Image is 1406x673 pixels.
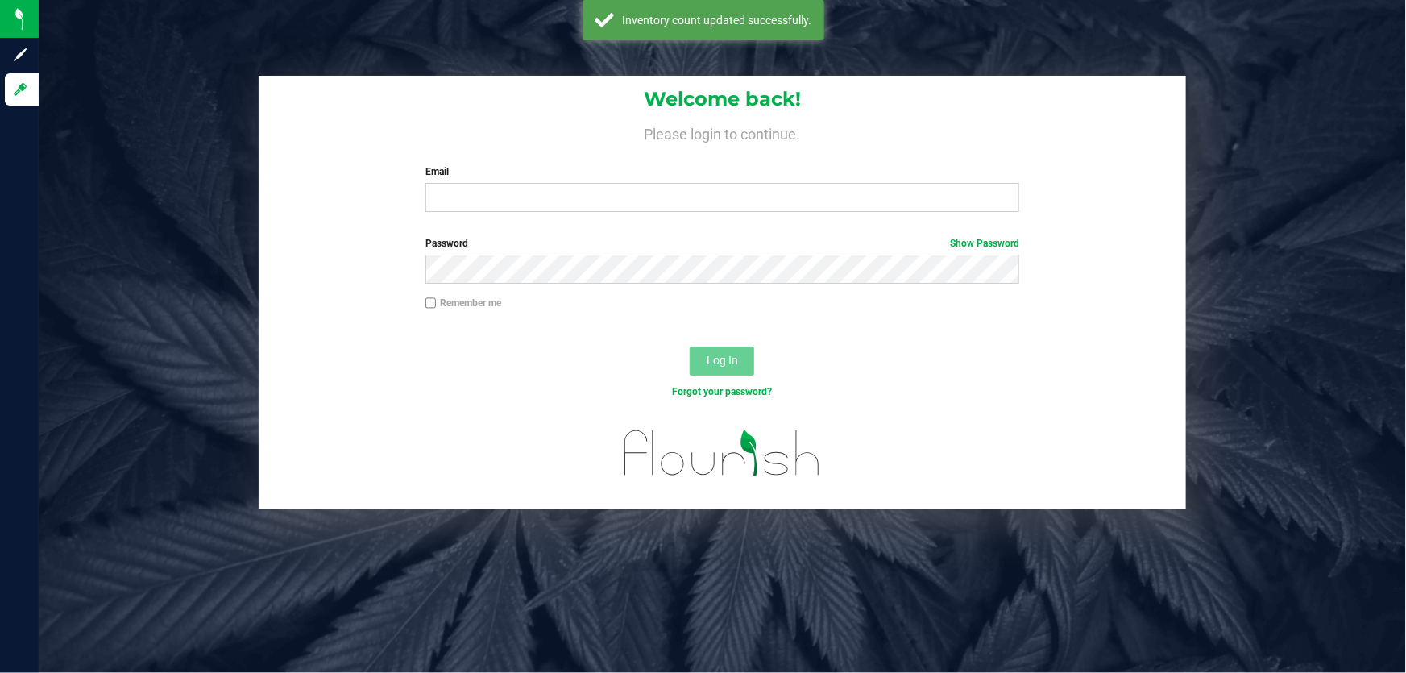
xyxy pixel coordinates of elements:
div: Inventory count updated successfully. [623,12,812,28]
inline-svg: Log in [12,81,28,98]
button: Log In [690,347,754,376]
h1: Welcome back! [259,89,1186,110]
label: Email [425,164,1020,179]
input: Remember me [425,297,437,309]
a: Forgot your password? [672,386,772,397]
img: flourish_logo.svg [607,416,839,491]
inline-svg: Sign up [12,47,28,63]
span: Password [425,238,468,249]
h4: Please login to continue. [259,123,1186,142]
span: Log In [707,354,738,367]
a: Show Password [950,238,1019,249]
label: Remember me [425,296,501,310]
